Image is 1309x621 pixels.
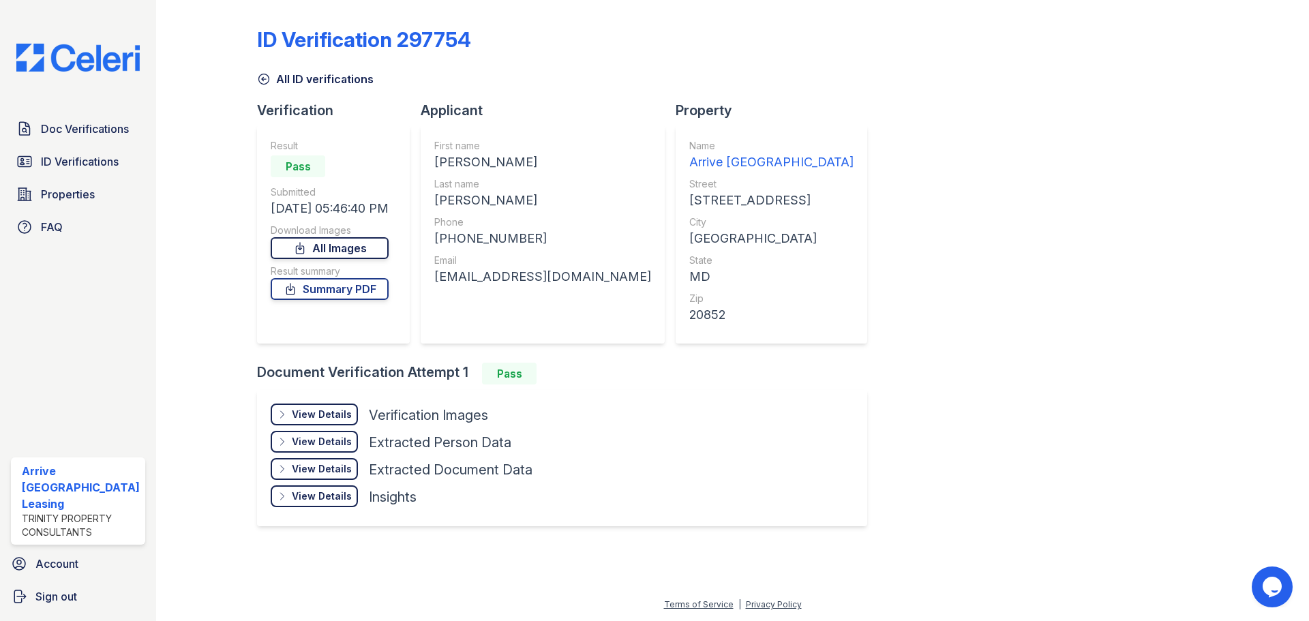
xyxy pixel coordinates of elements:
[11,181,145,208] a: Properties
[689,215,854,229] div: City
[689,267,854,286] div: MD
[41,186,95,202] span: Properties
[11,115,145,142] a: Doc Verifications
[738,599,741,609] div: |
[5,550,151,577] a: Account
[689,177,854,191] div: Street
[434,139,651,153] div: First name
[35,588,77,605] span: Sign out
[271,237,389,259] a: All Images
[434,229,651,248] div: [PHONE_NUMBER]
[41,153,119,170] span: ID Verifications
[676,101,878,120] div: Property
[689,139,854,153] div: Name
[41,121,129,137] span: Doc Verifications
[22,463,140,512] div: Arrive [GEOGRAPHIC_DATA] Leasing
[11,148,145,175] a: ID Verifications
[11,213,145,241] a: FAQ
[292,489,352,503] div: View Details
[421,101,676,120] div: Applicant
[271,224,389,237] div: Download Images
[434,177,651,191] div: Last name
[434,267,651,286] div: [EMAIL_ADDRESS][DOMAIN_NAME]
[257,27,471,52] div: ID Verification 297754
[689,254,854,267] div: State
[35,556,78,572] span: Account
[689,191,854,210] div: [STREET_ADDRESS]
[689,139,854,172] a: Name Arrive [GEOGRAPHIC_DATA]
[689,153,854,172] div: Arrive [GEOGRAPHIC_DATA]
[1252,566,1295,607] iframe: chat widget
[257,71,374,87] a: All ID verifications
[482,363,537,384] div: Pass
[22,512,140,539] div: Trinity Property Consultants
[257,101,421,120] div: Verification
[292,435,352,449] div: View Details
[369,406,488,425] div: Verification Images
[257,363,878,384] div: Document Verification Attempt 1
[434,215,651,229] div: Phone
[41,219,63,235] span: FAQ
[369,460,532,479] div: Extracted Document Data
[292,408,352,421] div: View Details
[5,583,151,610] a: Sign out
[689,229,854,248] div: [GEOGRAPHIC_DATA]
[664,599,734,609] a: Terms of Service
[5,44,151,72] img: CE_Logo_Blue-a8612792a0a2168367f1c8372b55b34899dd931a85d93a1a3d3e32e68fde9ad4.png
[434,153,651,172] div: [PERSON_NAME]
[434,191,651,210] div: [PERSON_NAME]
[271,185,389,199] div: Submitted
[271,155,325,177] div: Pass
[271,264,389,278] div: Result summary
[434,254,651,267] div: Email
[369,433,511,452] div: Extracted Person Data
[271,278,389,300] a: Summary PDF
[271,199,389,218] div: [DATE] 05:46:40 PM
[746,599,802,609] a: Privacy Policy
[292,462,352,476] div: View Details
[689,305,854,324] div: 20852
[369,487,417,506] div: Insights
[271,139,389,153] div: Result
[689,292,854,305] div: Zip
